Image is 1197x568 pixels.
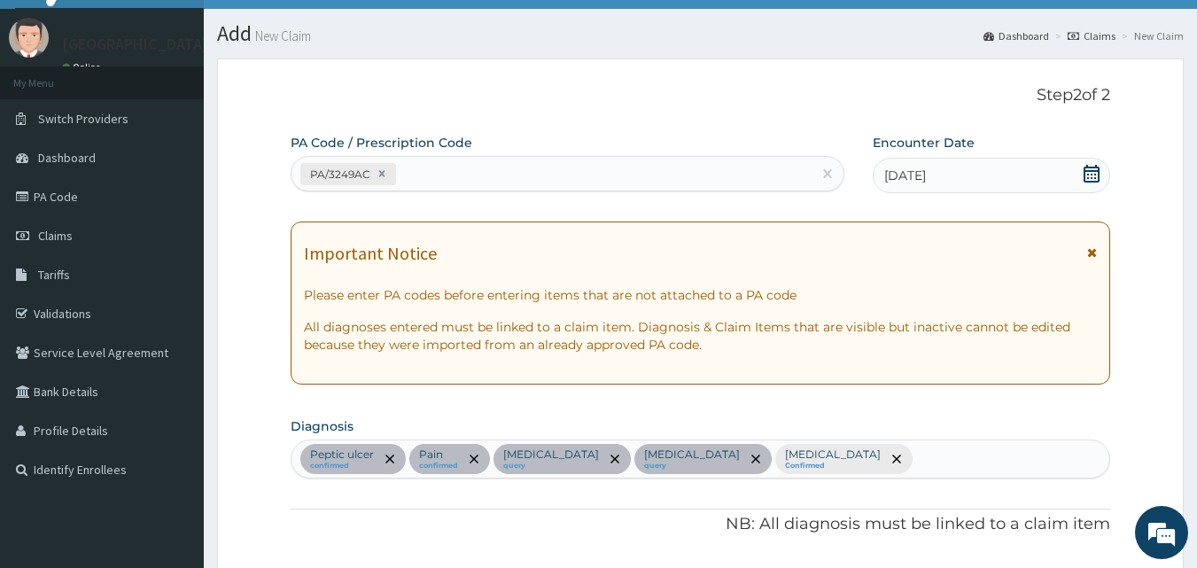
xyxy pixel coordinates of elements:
[291,86,1111,105] p: Step 2 of 2
[419,462,458,471] small: confirmed
[1117,28,1184,43] li: New Claim
[644,462,740,471] small: query
[304,244,437,263] h1: Important Notice
[33,89,72,133] img: d_794563401_company_1708531726252_794563401
[305,164,372,184] div: PA/3249AC
[748,451,764,467] span: remove selection option
[291,134,472,152] label: PA Code / Prescription Code
[1068,28,1115,43] a: Claims
[38,111,128,127] span: Switch Providers
[873,134,975,152] label: Encounter Date
[304,318,1098,354] p: All diagnoses entered must be linked to a claim item. Diagnosis & Claim Items that are visible bu...
[291,417,354,435] label: Diagnosis
[785,462,881,471] small: Confirmed
[503,447,599,462] p: [MEDICAL_DATA]
[310,462,374,471] small: confirmed
[419,447,458,462] p: Pain
[62,36,208,52] p: [GEOGRAPHIC_DATA]
[291,513,1111,536] p: NB: All diagnosis must be linked to a claim item
[103,171,245,350] span: We're online!
[382,451,398,467] span: remove selection option
[38,228,73,244] span: Claims
[889,451,905,467] span: remove selection option
[38,150,96,166] span: Dashboard
[9,18,49,58] img: User Image
[217,22,1184,45] h1: Add
[644,447,740,462] p: [MEDICAL_DATA]
[304,286,1098,304] p: Please enter PA codes before entering items that are not attached to a PA code
[503,462,599,471] small: query
[466,451,482,467] span: remove selection option
[884,167,926,184] span: [DATE]
[785,447,881,462] p: [MEDICAL_DATA]
[92,99,298,122] div: Chat with us now
[607,451,623,467] span: remove selection option
[62,61,105,74] a: Online
[310,447,374,462] p: Peptic ulcer
[9,379,338,441] textarea: Type your message and hit 'Enter'
[38,267,70,283] span: Tariffs
[983,28,1049,43] a: Dashboard
[252,29,311,43] small: New Claim
[291,9,333,51] div: Minimize live chat window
